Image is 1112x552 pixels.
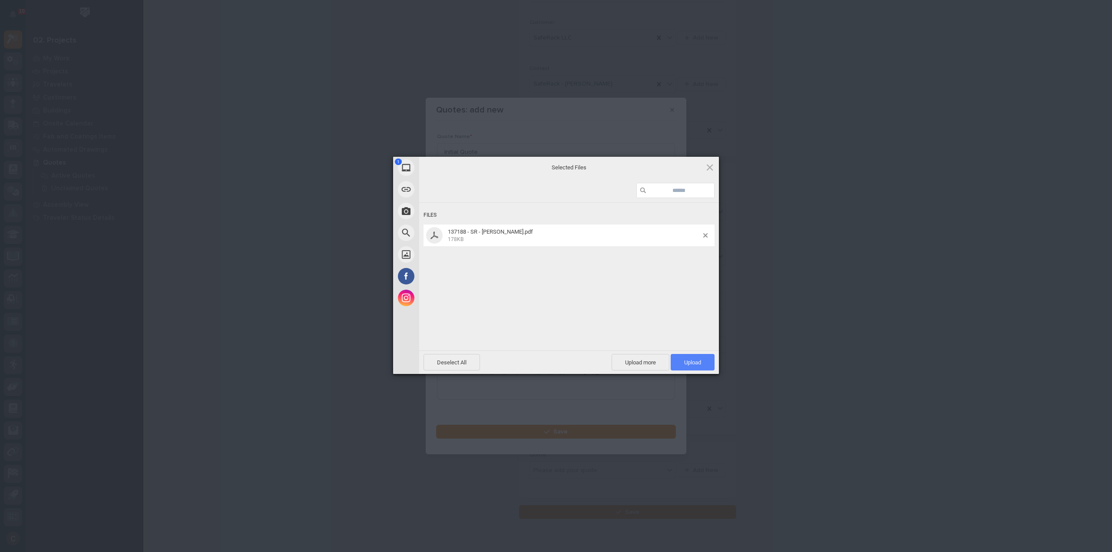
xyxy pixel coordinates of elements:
[424,354,480,370] span: Deselect All
[445,228,703,243] span: 137188 - SR - Shawn Hester.pdf
[393,178,497,200] div: Link (URL)
[393,157,497,178] div: My Device
[393,265,497,287] div: Facebook
[393,287,497,309] div: Instagram
[424,207,715,223] div: Files
[705,162,715,172] span: Click here or hit ESC to close picker
[671,354,715,370] span: Upload
[393,200,497,222] div: Take Photo
[684,359,701,366] span: Upload
[393,222,497,244] div: Web Search
[395,159,402,165] span: 1
[448,236,463,242] span: 178KB
[393,244,497,265] div: Unsplash
[482,163,656,171] span: Selected Files
[612,354,669,370] span: Upload more
[448,228,533,235] span: 137188 - SR - [PERSON_NAME].pdf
